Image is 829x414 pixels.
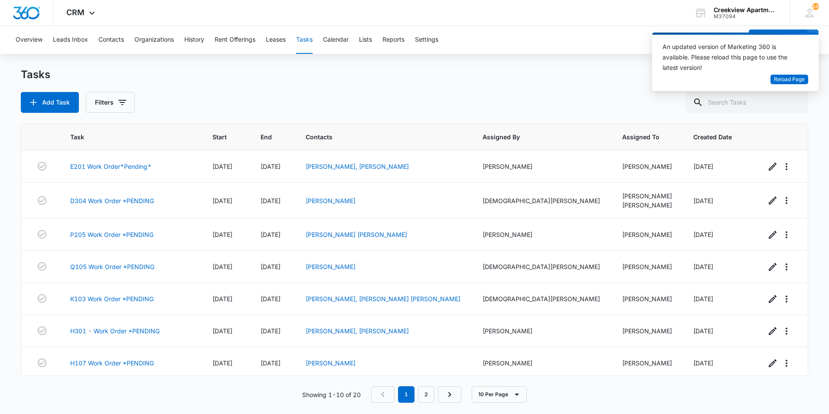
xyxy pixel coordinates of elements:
[261,327,281,335] span: [DATE]
[622,162,672,171] div: [PERSON_NAME]
[134,26,174,54] button: Organizations
[770,75,808,85] button: Reload Page
[483,294,601,303] div: [DEMOGRAPHIC_DATA][PERSON_NAME]
[296,26,313,54] button: Tasks
[212,359,232,367] span: [DATE]
[215,26,255,54] button: Rent Offerings
[70,230,153,239] a: P205 Work Order *PENDING
[774,76,805,84] span: Reload Page
[382,26,405,54] button: Reports
[693,231,713,238] span: [DATE]
[693,132,732,141] span: Created Date
[686,92,808,113] input: Search Tasks
[622,294,672,303] div: [PERSON_NAME]
[622,200,672,210] div: [PERSON_NAME]
[261,231,281,238] span: [DATE]
[21,92,79,113] button: Add Task
[359,26,372,54] button: Lists
[261,197,281,204] span: [DATE]
[622,230,672,239] div: [PERSON_NAME]
[622,191,672,200] div: [PERSON_NAME]
[302,390,361,399] p: Showing 1-10 of 20
[415,26,438,54] button: Settings
[212,295,232,302] span: [DATE]
[323,26,349,54] button: Calendar
[693,327,713,335] span: [DATE]
[663,42,798,73] div: An updated version of Marketing 360 is available. Please reload this page to use the latest version!
[70,132,180,141] span: Task
[483,326,601,335] div: [PERSON_NAME]
[261,295,281,302] span: [DATE]
[812,3,819,10] div: notifications count
[371,386,461,403] nav: Pagination
[483,358,601,368] div: [PERSON_NAME]
[306,231,407,238] a: [PERSON_NAME] [PERSON_NAME]
[70,294,153,303] a: K103 Work Order *PENDING
[622,132,660,141] span: Assigned To
[212,132,227,141] span: Start
[306,163,409,170] a: [PERSON_NAME], [PERSON_NAME]
[70,262,154,271] a: Q105 Work Order *PENDING
[212,197,232,204] span: [DATE]
[212,231,232,238] span: [DATE]
[261,263,281,270] span: [DATE]
[70,162,151,171] a: E201 Work Order*Pending*
[21,68,50,81] h1: Tasks
[306,263,356,270] a: [PERSON_NAME]
[306,132,449,141] span: Contacts
[53,26,88,54] button: Leads Inbox
[86,92,135,113] button: Filters
[98,26,124,54] button: Contacts
[438,386,461,403] a: Next Page
[622,326,672,335] div: [PERSON_NAME]
[418,386,434,403] a: Page 2
[70,196,154,205] a: D304 Work Order *PENDING
[266,26,286,54] button: Leases
[693,197,713,204] span: [DATE]
[212,163,232,170] span: [DATE]
[483,230,601,239] div: [PERSON_NAME]
[212,263,232,270] span: [DATE]
[693,263,713,270] span: [DATE]
[306,197,356,204] a: [PERSON_NAME]
[749,30,807,50] button: Add Contact
[261,132,272,141] span: End
[261,163,281,170] span: [DATE]
[714,13,777,20] div: account id
[306,327,409,335] a: [PERSON_NAME], [PERSON_NAME]
[66,8,85,17] span: CRM
[812,3,819,10] span: 135
[483,162,601,171] div: [PERSON_NAME]
[70,326,160,335] a: H301 - Work Order *PENDING
[70,358,154,368] a: H107 Work Order *PENDING
[261,359,281,367] span: [DATE]
[184,26,204,54] button: History
[483,262,601,271] div: [DEMOGRAPHIC_DATA][PERSON_NAME]
[622,358,672,368] div: [PERSON_NAME]
[16,26,42,54] button: Overview
[693,163,713,170] span: [DATE]
[306,295,460,302] a: [PERSON_NAME], [PERSON_NAME] [PERSON_NAME]
[622,262,672,271] div: [PERSON_NAME]
[714,7,777,13] div: account name
[306,359,356,367] a: [PERSON_NAME]
[693,359,713,367] span: [DATE]
[483,196,601,205] div: [DEMOGRAPHIC_DATA][PERSON_NAME]
[212,327,232,335] span: [DATE]
[398,386,414,403] em: 1
[472,386,527,403] button: 10 Per Page
[693,295,713,302] span: [DATE]
[483,132,589,141] span: Assigned By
